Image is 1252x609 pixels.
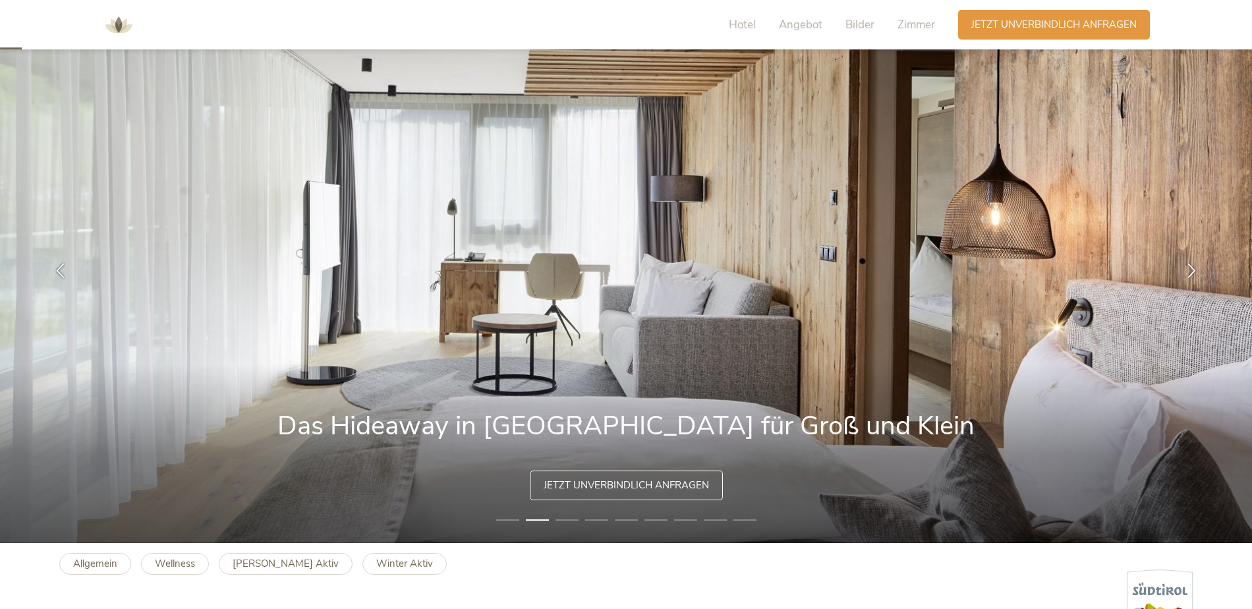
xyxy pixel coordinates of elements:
span: Angebot [779,17,822,32]
a: Allgemein [59,553,131,575]
b: Allgemein [73,557,117,570]
span: Zimmer [897,17,935,32]
b: Winter Aktiv [376,557,433,570]
img: AMONTI & LUNARIS Wellnessresort [99,5,138,45]
span: Bilder [845,17,874,32]
b: [PERSON_NAME] Aktiv [233,557,339,570]
a: Winter Aktiv [362,553,447,575]
b: Wellness [155,557,195,570]
span: Hotel [729,17,756,32]
span: Jetzt unverbindlich anfragen [544,478,709,492]
a: [PERSON_NAME] Aktiv [219,553,353,575]
span: Jetzt unverbindlich anfragen [971,18,1137,32]
a: Wellness [141,553,209,575]
a: AMONTI & LUNARIS Wellnessresort [99,20,138,29]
